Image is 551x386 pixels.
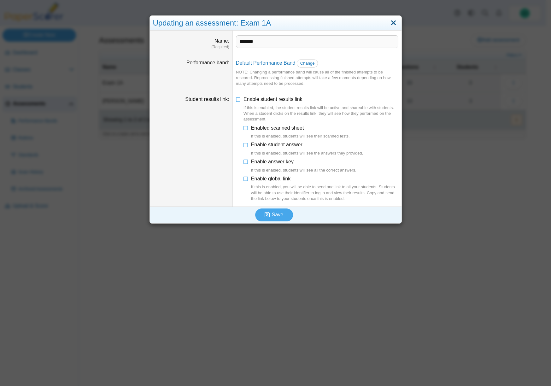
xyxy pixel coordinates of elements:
[251,133,350,139] div: If this is enabled, students will see their scanned tests.
[185,96,229,102] label: Student results link
[251,159,356,173] span: Enable answer key
[236,69,398,87] div: NOTE: Changing a performance band will cause all of the finished attempts to be rescored. Reproce...
[251,142,363,156] span: Enable student answer
[236,60,296,66] a: Default Performance Band
[297,59,318,67] a: Change
[389,18,398,28] a: Close
[300,61,315,66] span: Change
[214,38,229,44] label: Name
[251,184,398,202] div: If this is enabled, you will be able to send one link to all your students. Students will be able...
[251,125,350,139] span: Enabled scanned sheet
[153,44,229,50] dfn: (Required)
[251,167,356,173] div: If this is enabled, students will see all the correct answers.
[251,150,363,156] div: If this is enabled, students will see the answers they provided.
[186,60,229,65] label: Performance band
[150,16,402,31] div: Updating an assessment: Exam 1A
[243,105,398,122] div: If this is enabled, the student results link will be active and shareable with students. When a s...
[251,176,398,202] span: Enable global link
[272,212,283,217] span: Save
[243,96,398,122] span: Enable student results link
[255,208,293,221] button: Save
